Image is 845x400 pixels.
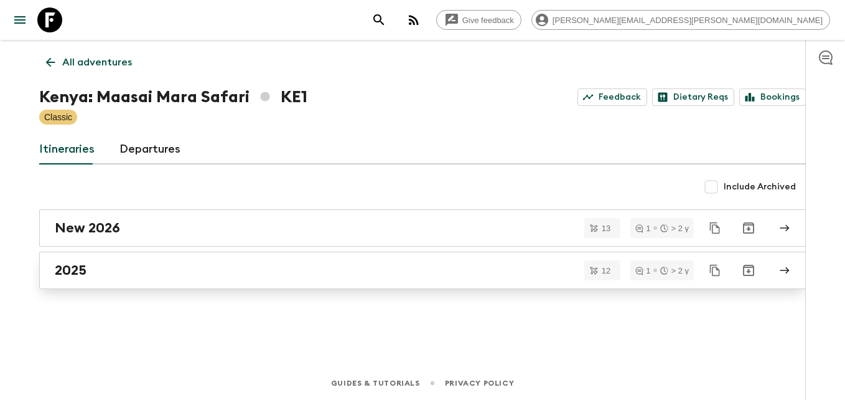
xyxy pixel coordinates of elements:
[366,7,391,32] button: search adventures
[739,88,806,106] a: Bookings
[39,135,95,164] a: Itineraries
[594,267,618,275] span: 12
[55,220,120,236] h2: New 2026
[660,224,689,232] div: > 2 y
[436,10,521,30] a: Give feedback
[635,224,650,232] div: 1
[7,7,32,32] button: menu
[531,10,830,30] div: [PERSON_NAME][EMAIL_ADDRESS][PERSON_NAME][DOMAIN_NAME]
[704,217,726,239] button: Duplicate
[455,16,521,25] span: Give feedback
[445,376,514,390] a: Privacy Policy
[594,224,618,232] span: 13
[704,259,726,282] button: Duplicate
[652,88,734,106] a: Dietary Reqs
[736,258,761,283] button: Archive
[44,111,72,123] p: Classic
[39,252,806,289] a: 2025
[119,135,180,164] a: Departures
[546,16,829,25] span: [PERSON_NAME][EMAIL_ADDRESS][PERSON_NAME][DOMAIN_NAME]
[635,267,650,275] div: 1
[331,376,420,390] a: Guides & Tutorials
[39,209,806,247] a: New 2026
[577,88,647,106] a: Feedback
[724,181,796,193] span: Include Archived
[55,262,86,279] h2: 2025
[736,216,761,240] button: Archive
[39,50,139,75] a: All adventures
[660,267,689,275] div: > 2 y
[39,85,307,110] h1: Kenya: Maasai Mara Safari KE1
[62,55,132,70] p: All adventures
